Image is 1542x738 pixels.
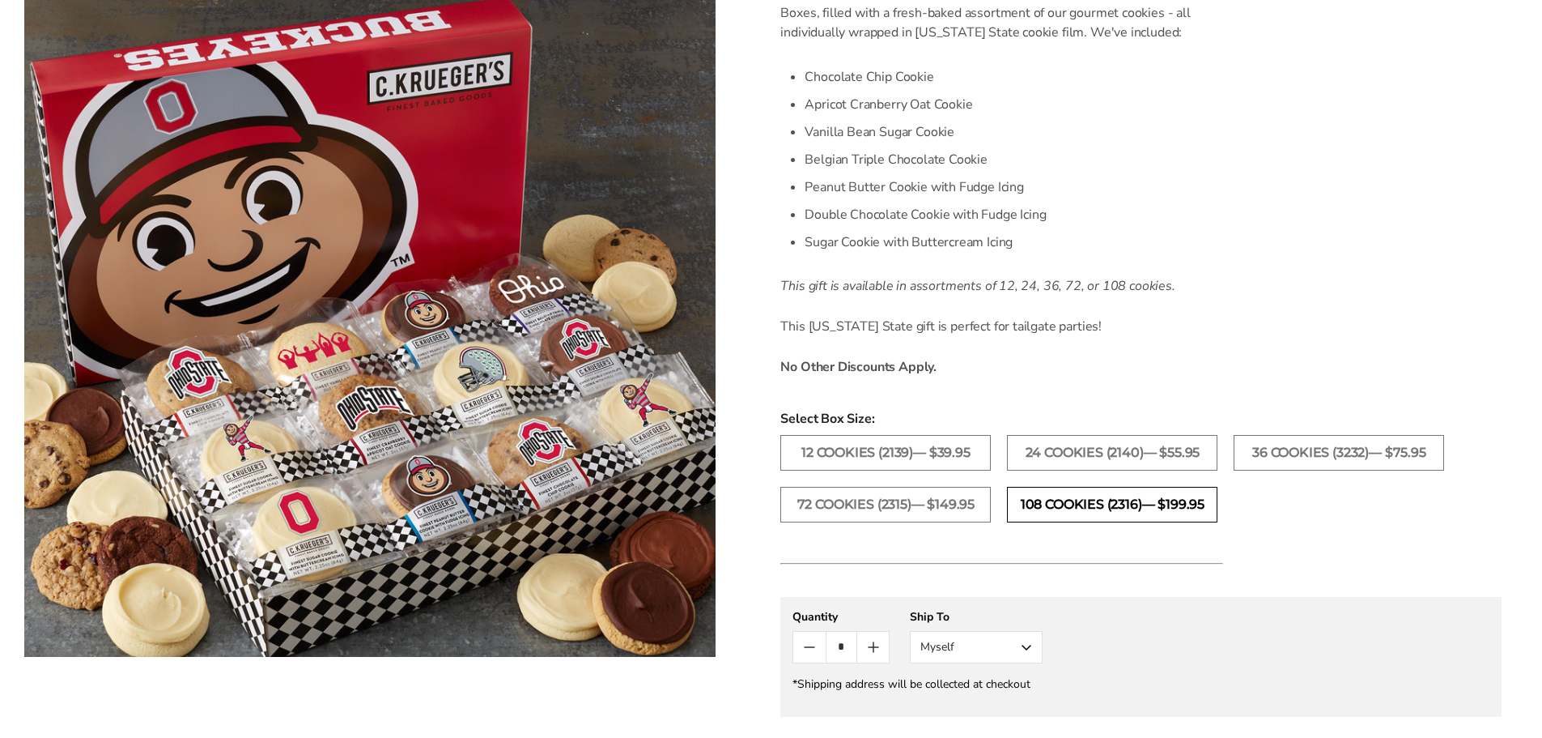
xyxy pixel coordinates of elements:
[780,358,937,376] strong: No Other Discounts Apply.
[805,173,1223,201] li: Peanut Butter Cookie with Fudge Icing
[910,631,1043,663] button: Myself
[805,91,1223,118] li: Apricot Cranberry Oat Cookie
[780,317,1223,336] p: This [US_STATE] State gift is perfect for tailgate parties!
[1234,435,1444,471] label: 36 Cookies (3232)— $75.95
[1007,435,1217,471] label: 24 Cookies (2140)— $55.95
[857,632,889,663] button: Count plus
[1007,487,1217,523] label: 108 Cookies (2316)— $199.95
[780,435,991,471] label: 12 Cookies (2139)— $39.95
[792,676,1489,692] div: *Shipping address will be collected at checkout
[780,409,1502,429] span: Select Box Size:
[805,118,1223,146] li: Vanilla Bean Sugar Cookie
[826,632,857,663] input: Quantity
[805,228,1223,256] li: Sugar Cookie with Buttercream Icing
[805,63,1223,91] li: Chocolate Chip Cookie
[910,609,1043,625] div: Ship To
[805,146,1223,173] li: Belgian Triple Chocolate Cookie
[780,597,1502,717] gfm-form: New recipient
[13,676,168,725] iframe: Sign Up via Text for Offers
[792,609,890,625] div: Quantity
[780,277,1175,295] em: This gift is available in assortments of 12, 24, 36, 72, or 108 cookies.
[805,201,1223,228] li: Double Chocolate Cookie with Fudge Icing
[780,487,991,523] label: 72 Cookies (2315)— $149.95
[793,632,825,663] button: Count minus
